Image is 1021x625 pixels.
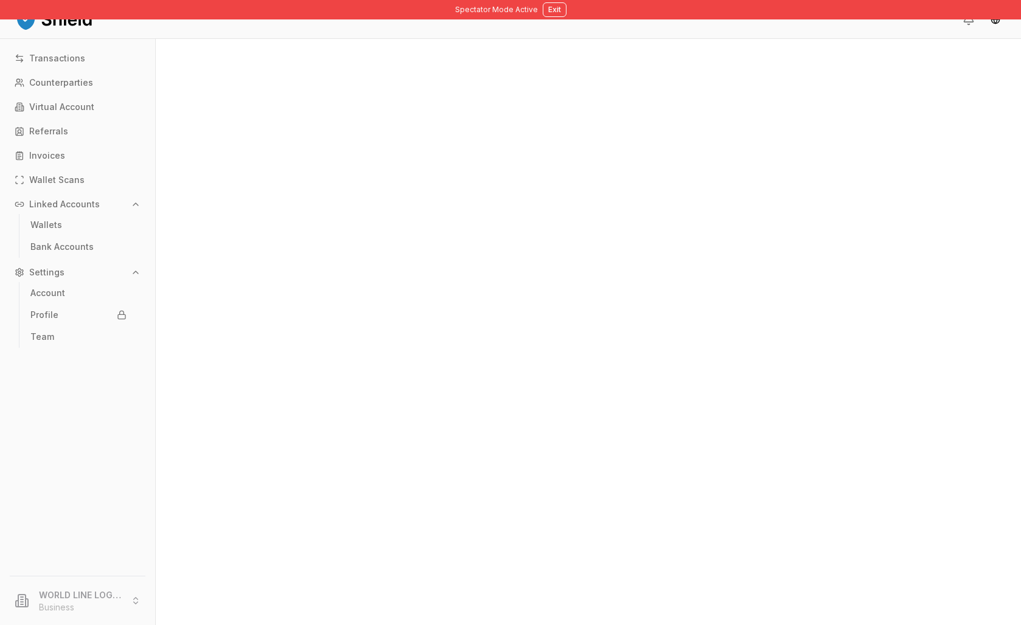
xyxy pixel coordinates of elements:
[29,127,68,136] p: Referrals
[26,237,131,257] a: Bank Accounts
[543,2,566,17] button: Exit
[26,215,131,235] a: Wallets
[30,243,94,251] p: Bank Accounts
[29,54,85,63] p: Transactions
[10,122,145,141] a: Referrals
[26,305,131,325] a: Profile
[29,151,65,160] p: Invoices
[26,283,131,303] a: Account
[30,333,54,341] p: Team
[10,73,145,92] a: Counterparties
[10,97,145,117] a: Virtual Account
[30,221,62,229] p: Wallets
[10,146,145,165] a: Invoices
[10,263,145,282] button: Settings
[29,78,93,87] p: Counterparties
[30,311,58,319] p: Profile
[29,176,85,184] p: Wallet Scans
[29,103,94,111] p: Virtual Account
[10,170,145,190] a: Wallet Scans
[29,200,100,209] p: Linked Accounts
[455,5,538,15] span: Spectator Mode Active
[10,195,145,214] button: Linked Accounts
[10,49,145,68] a: Transactions
[26,327,131,347] a: Team
[30,289,65,297] p: Account
[29,268,64,277] p: Settings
